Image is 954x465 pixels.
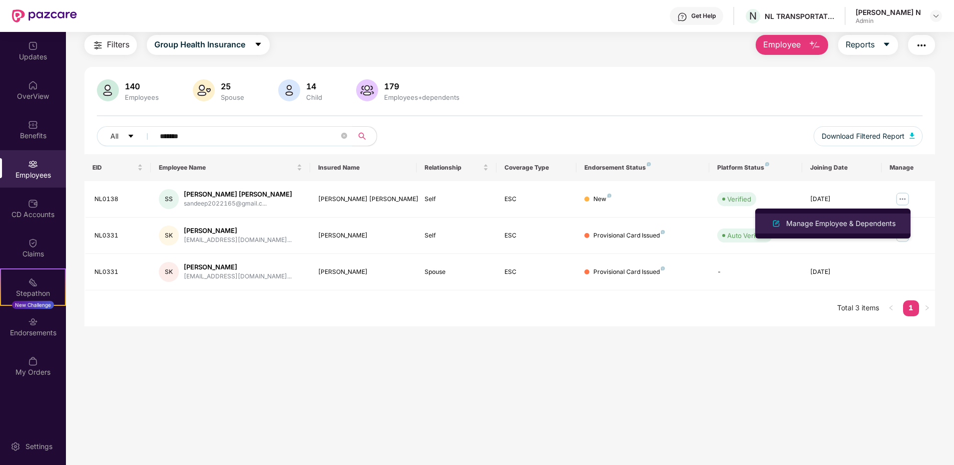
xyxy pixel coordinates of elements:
img: manageButton [895,191,911,207]
div: Stepathon [1,288,65,298]
div: ESC [504,267,568,277]
div: [PERSON_NAME] N [856,7,921,17]
img: svg+xml;base64,PHN2ZyB4bWxucz0iaHR0cDovL3d3dy53My5vcmcvMjAwMC9zdmciIHhtbG5zOnhsaW5rPSJodHRwOi8vd3... [356,79,378,101]
img: svg+xml;base64,PHN2ZyB4bWxucz0iaHR0cDovL3d3dy53My5vcmcvMjAwMC9zdmciIHdpZHRoPSIyMSIgaGVpZ2h0PSIyMC... [28,277,38,287]
div: [EMAIL_ADDRESS][DOMAIN_NAME]... [184,272,292,281]
img: svg+xml;base64,PHN2ZyBpZD0iQ2xhaW0iIHhtbG5zPSJodHRwOi8vd3d3LnczLm9yZy8yMDAwL3N2ZyIgd2lkdGg9IjIwIi... [28,238,38,248]
a: 1 [903,300,919,315]
th: Insured Name [310,154,417,181]
img: svg+xml;base64,PHN2ZyBpZD0iU2V0dGluZy0yMHgyMCIgeG1sbnM9Imh0dHA6Ly93d3cudzMub3JnLzIwMDAvc3ZnIiB3aW... [10,442,20,452]
img: svg+xml;base64,PHN2ZyB4bWxucz0iaHR0cDovL3d3dy53My5vcmcvMjAwMC9zdmciIHdpZHRoPSI4IiBoZWlnaHQ9IjgiIH... [607,194,611,198]
div: [PERSON_NAME] [318,231,409,240]
div: [PERSON_NAME] [184,226,292,235]
img: svg+xml;base64,PHN2ZyB4bWxucz0iaHR0cDovL3d3dy53My5vcmcvMjAwMC9zdmciIHhtbG5zOnhsaW5rPSJodHRwOi8vd3... [770,218,782,230]
div: Manage Employee & Dependents [784,218,898,229]
div: Child [304,93,324,101]
span: caret-down [883,40,891,49]
div: [PERSON_NAME] [PERSON_NAME] [184,190,292,199]
th: Relationship [417,154,496,181]
img: svg+xml;base64,PHN2ZyBpZD0iQmVuZWZpdHMiIHhtbG5zPSJodHRwOi8vd3d3LnczLm9yZy8yMDAwL3N2ZyIgd2lkdGg9Ij... [28,120,38,130]
div: Spouse [425,267,488,277]
img: svg+xml;base64,PHN2ZyBpZD0iRHJvcGRvd24tMzJ4MzIiIHhtbG5zPSJodHRwOi8vd3d3LnczLm9yZy8yMDAwL3N2ZyIgd2... [932,12,940,20]
img: svg+xml;base64,PHN2ZyBpZD0iQ0RfQWNjb3VudHMiIGRhdGEtbmFtZT0iQ0QgQWNjb3VudHMiIHhtbG5zPSJodHRwOi8vd3... [28,199,38,209]
div: SK [159,226,179,245]
div: Endorsement Status [584,164,701,172]
li: Next Page [919,300,935,316]
img: svg+xml;base64,PHN2ZyB4bWxucz0iaHR0cDovL3d3dy53My5vcmcvMjAwMC9zdmciIHdpZHRoPSI4IiBoZWlnaHQ9IjgiIH... [661,266,665,270]
img: svg+xml;base64,PHN2ZyBpZD0iRW5kb3JzZW1lbnRzIiB4bWxucz0iaHR0cDovL3d3dy53My5vcmcvMjAwMC9zdmciIHdpZH... [28,317,38,327]
button: Group Health Insurancecaret-down [147,35,270,55]
div: 14 [304,81,324,91]
span: Filters [107,38,129,51]
li: Previous Page [883,300,899,316]
img: svg+xml;base64,PHN2ZyBpZD0iSGVscC0zMngzMiIgeG1sbnM9Imh0dHA6Ly93d3cudzMub3JnLzIwMDAvc3ZnIiB3aWR0aD... [677,12,687,22]
span: caret-down [254,40,262,49]
td: - [709,254,802,290]
div: ESC [504,195,568,204]
div: Self [425,231,488,240]
img: svg+xml;base64,PHN2ZyB4bWxucz0iaHR0cDovL3d3dy53My5vcmcvMjAwMC9zdmciIHhtbG5zOnhsaW5rPSJodHRwOi8vd3... [193,79,215,101]
button: Allcaret-down [97,126,158,146]
button: Download Filtered Report [814,126,923,146]
div: SS [159,189,179,209]
div: Employees+dependents [382,93,462,101]
img: svg+xml;base64,PHN2ZyB4bWxucz0iaHR0cDovL3d3dy53My5vcmcvMjAwMC9zdmciIHhtbG5zOnhsaW5rPSJodHRwOi8vd3... [97,79,119,101]
button: right [919,300,935,316]
div: Platform Status [717,164,794,172]
div: Spouse [219,93,246,101]
div: New Challenge [12,301,54,309]
div: sandeep2022165@gmail.c... [184,199,292,209]
th: Manage [882,154,935,181]
img: svg+xml;base64,PHN2ZyB4bWxucz0iaHR0cDovL3d3dy53My5vcmcvMjAwMC9zdmciIHdpZHRoPSIyNCIgaGVpZ2h0PSIyNC... [92,39,104,51]
img: svg+xml;base64,PHN2ZyBpZD0iTXlfT3JkZXJzIiBkYXRhLW5hbWU9Ik15IE9yZGVycyIgeG1sbnM9Imh0dHA6Ly93d3cudz... [28,356,38,366]
button: Filters [84,35,137,55]
button: search [352,126,377,146]
div: Auto Verified [727,231,767,240]
div: [EMAIL_ADDRESS][DOMAIN_NAME]... [184,235,292,245]
img: svg+xml;base64,PHN2ZyB4bWxucz0iaHR0cDovL3d3dy53My5vcmcvMjAwMC9zdmciIHdpZHRoPSI4IiBoZWlnaHQ9IjgiIH... [661,230,665,234]
img: New Pazcare Logo [12,9,77,22]
div: [DATE] [810,195,874,204]
li: 1 [903,300,919,316]
button: Employee [756,35,828,55]
span: right [924,305,930,311]
div: Admin [856,17,921,25]
div: Employees [123,93,161,101]
span: caret-down [127,133,134,141]
span: Download Filtered Report [822,131,905,142]
div: NL TRANSPORTATION PRIVATE LIMITED [765,11,835,21]
div: [PERSON_NAME] [318,267,409,277]
div: Verified [727,194,751,204]
div: ESC [504,231,568,240]
div: Provisional Card Issued [593,231,665,240]
div: SK [159,262,179,282]
img: svg+xml;base64,PHN2ZyB4bWxucz0iaHR0cDovL3d3dy53My5vcmcvMjAwMC9zdmciIHdpZHRoPSIyNCIgaGVpZ2h0PSIyNC... [916,39,928,51]
th: Employee Name [151,154,310,181]
div: NL0331 [94,267,143,277]
span: close-circle [341,132,347,141]
img: svg+xml;base64,PHN2ZyBpZD0iSG9tZSIgeG1sbnM9Imh0dHA6Ly93d3cudzMub3JnLzIwMDAvc3ZnIiB3aWR0aD0iMjAiIG... [28,80,38,90]
div: Get Help [691,12,716,20]
li: Total 3 items [837,300,879,316]
span: N [749,10,757,22]
div: Provisional Card Issued [593,267,665,277]
div: [PERSON_NAME] [PERSON_NAME] [318,195,409,204]
img: svg+xml;base64,PHN2ZyB4bWxucz0iaHR0cDovL3d3dy53My5vcmcvMjAwMC9zdmciIHhtbG5zOnhsaW5rPSJodHRwOi8vd3... [910,133,915,139]
th: EID [84,154,151,181]
img: svg+xml;base64,PHN2ZyBpZD0iRW1wbG95ZWVzIiB4bWxucz0iaHR0cDovL3d3dy53My5vcmcvMjAwMC9zdmciIHdpZHRoPS... [28,159,38,169]
span: All [110,131,118,142]
th: Coverage Type [496,154,576,181]
button: Reportscaret-down [838,35,898,55]
img: svg+xml;base64,PHN2ZyB4bWxucz0iaHR0cDovL3d3dy53My5vcmcvMjAwMC9zdmciIHdpZHRoPSI4IiBoZWlnaHQ9IjgiIH... [765,162,769,166]
div: Settings [22,442,55,452]
div: 25 [219,81,246,91]
span: Relationship [425,164,481,172]
span: Employee Name [159,164,295,172]
span: close-circle [341,133,347,139]
div: NL0138 [94,195,143,204]
span: search [352,132,372,140]
th: Joining Date [802,154,882,181]
span: Reports [846,38,875,51]
button: left [883,300,899,316]
img: svg+xml;base64,PHN2ZyBpZD0iVXBkYXRlZCIgeG1sbnM9Imh0dHA6Ly93d3cudzMub3JnLzIwMDAvc3ZnIiB3aWR0aD0iMj... [28,41,38,51]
